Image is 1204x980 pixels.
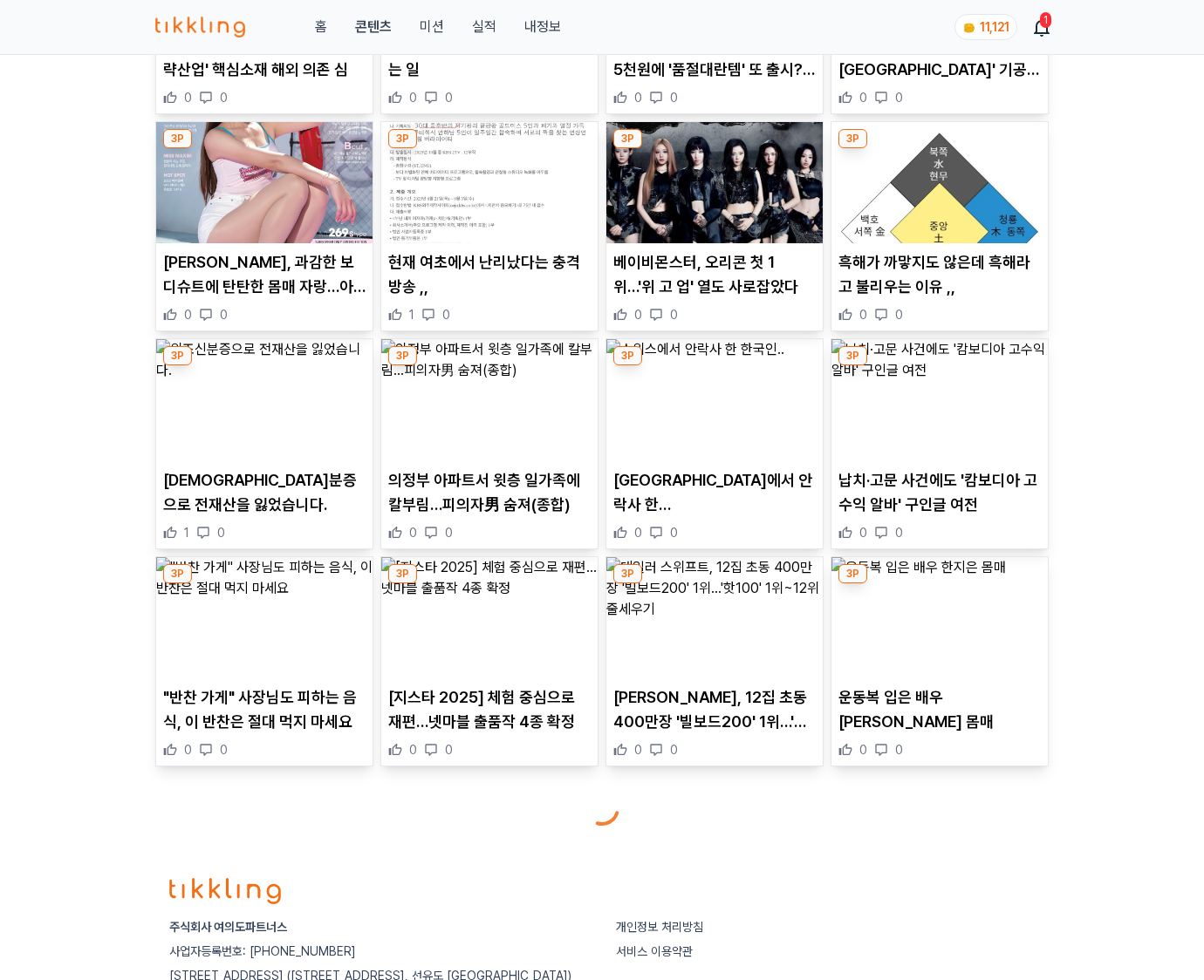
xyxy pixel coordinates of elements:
[355,17,392,37] a: 콘텐츠
[409,741,417,759] span: 0
[838,564,867,583] div: 3P
[381,339,598,461] img: 의정부 아파트서 윗층 일가족에 칼부림…피의자男 숨져(종합)
[156,122,373,244] img: 이예빈 치어리더, 과감한 보디슈트에 탄탄한 몸매 자랑…아이돌 같은 미모
[605,556,824,767] div: 3P 테일러 스위프트, 12집 초동 400만장 '빌보드200' 1위…'핫100' 1위~12위 줄세우기 [PERSON_NAME], 12집 초동 400만장 '빌보드200' 1위…...
[838,685,1041,734] p: 운동복 입은 배우 [PERSON_NAME] 몸매
[634,741,642,759] span: 0
[388,468,591,517] p: 의정부 아파트서 윗층 일가족에 칼부림…피의자男 숨져(종합)
[184,89,192,106] span: 0
[163,468,366,517] p: [DEMOGRAPHIC_DATA]분증으로 전재산을 잃었습니다.
[859,524,867,541] span: 0
[155,121,373,332] div: 3P 이예빈 치어리더, 과감한 보디슈트에 탄탄한 몸매 자랑…아이돌 같은 미모 [PERSON_NAME], 과감한 보디슈트에 탄탄한 몸매 자랑…아이돌 같은 미모 0 0
[895,741,903,759] span: 0
[613,346,642,365] div: 3P
[838,468,1041,517] p: 납치·고문 사건에도 '캄보디아 고수익 알바' 구인글 여전
[859,306,867,323] span: 0
[409,306,414,323] span: 1
[838,346,867,365] div: 3P
[1040,12,1051,28] div: 1
[220,741,228,759] span: 0
[616,944,693,958] a: 서비스 이용약관
[670,741,678,759] span: 0
[838,250,1041,299] p: 흑해가 까맣지도 않은데 흑해라고 불리우는 이유 ,,
[895,306,903,323] span: 0
[831,556,1049,767] div: 3P 운동복 입은 배우 한지은 몸매 운동복 입은 배우 [PERSON_NAME] 몸매 0 0
[524,17,561,37] a: 내정보
[670,306,678,323] span: 0
[155,338,373,549] div: 3P 위조신분증으로 전재산을 잃었습니다. [DEMOGRAPHIC_DATA]분증으로 전재산을 잃었습니다. 1 0
[954,14,1014,40] a: coin 11,121
[962,21,976,35] img: coin
[169,918,588,936] p: 주식회사 여의도파트너스
[169,943,588,960] p: 사업자등록번호: [PHONE_NUMBER]
[613,33,816,82] p: "이번에는 탈모 잡는다" 다이소, 5천원에 '품절대란템' 또 출시? 인생템 나오나
[381,557,598,679] img: [지스타 2025] 체험 중심으로 재편…넷마블 출품작 4종 확정
[895,524,903,541] span: 0
[838,129,867,148] div: 3P
[155,17,245,37] img: 티끌링
[409,89,417,106] span: 0
[859,89,867,106] span: 0
[184,524,189,541] span: 1
[859,741,867,759] span: 0
[184,741,192,759] span: 0
[420,17,444,37] button: 미션
[838,33,1041,82] p: 부여군, '한국섬유개발연구원 [GEOGRAPHIC_DATA]' 기공식 17일 개최
[442,306,450,323] span: 0
[388,346,417,365] div: 3P
[163,564,192,583] div: 3P
[831,339,1048,461] img: 납치·고문 사건에도 '캄보디아 고수익 알바' 구인글 여전
[605,121,824,332] div: 3P 베이비몬스터, 오리콘 첫 1위…'위 고 업' 열도 사로잡았다 베이비몬스터, 오리콘 첫 1위…'위 고 업' 열도 사로잡았다 0 0
[163,250,366,299] p: [PERSON_NAME], 과감한 보디슈트에 탄탄한 몸매 자랑…아이돌 같은 미모
[315,17,327,37] a: 홈
[156,339,373,461] img: 위조신분증으로 전재산을 잃었습니다.
[472,17,496,37] a: 실적
[605,338,824,549] div: 3P 스위스에서 안락사 한 한국인.. [GEOGRAPHIC_DATA]에서 안락사 한 [DEMOGRAPHIC_DATA].. 0 0
[831,122,1048,244] img: 흑해가 까맣지도 않은데 흑해라고 불리우는 이유 ,,
[163,346,192,365] div: 3P
[1035,17,1049,37] a: 1
[613,129,642,148] div: 3P
[613,564,642,583] div: 3P
[220,306,228,323] span: 0
[895,89,903,106] span: 0
[670,524,678,541] span: 0
[634,524,642,541] span: 0
[169,878,281,904] img: logo
[445,741,453,759] span: 0
[163,33,366,82] p: 반도체·디스플레이·로봇 '첨단전략산업' 핵심소재 해외 의존 심
[613,468,816,517] p: [GEOGRAPHIC_DATA]에서 안락사 한 [DEMOGRAPHIC_DATA]..
[381,122,598,244] img: 현재 여초에서 난리났다는 충격 방송 ,,
[606,557,823,679] img: 테일러 스위프트, 12집 초동 400만장 '빌보드200' 1위…'핫100' 1위~12위 줄세우기
[217,524,225,541] span: 0
[388,685,591,734] p: [지스타 2025] 체험 중심으로 재편…넷마블 출품작 4종 확정
[380,338,599,549] div: 3P 의정부 아파트서 윗층 일가족에 칼부림…피의자男 숨져(종합) 의정부 아파트서 윗층 일가족에 칼부림…피의자男 숨져(종합) 0 0
[409,524,417,541] span: 0
[606,339,823,461] img: 스위스에서 안락사 한 한국인..
[388,129,417,148] div: 3P
[831,338,1049,549] div: 3P 납치·고문 사건에도 '캄보디아 고수익 알바' 구인글 여전 납치·고문 사건에도 '캄보디아 고수익 알바' 구인글 여전 0 0
[831,557,1048,679] img: 운동복 입은 배우 한지은 몸매
[616,920,703,934] a: 개인정보 처리방침
[606,122,823,244] img: 베이비몬스터, 오리콘 첫 1위…'위 고 업' 열도 사로잡았다
[445,524,453,541] span: 0
[670,89,678,106] span: 0
[163,685,366,734] p: "반찬 가게" 사장님도 피하는 음식, 이 반찬은 절대 먹지 마세요
[613,250,816,299] p: 베이비몬스터, 오리콘 첫 1위…'위 고 업' 열도 사로잡았다
[380,556,599,767] div: 3P [지스타 2025] 체험 중심으로 재편…넷마블 출품작 4종 확정 [지스타 2025] 체험 중심으로 재편…넷마블 출품작 4종 확정 0 0
[388,250,591,299] p: 현재 여초에서 난리났다는 충격 방송 ,,
[184,306,192,323] span: 0
[613,685,816,734] p: [PERSON_NAME], 12집 초동 400만장 '빌보드200' 1위…'핫100' 1위~12위 줄세우기
[445,89,453,106] span: 0
[634,89,642,106] span: 0
[163,129,192,148] div: 3P
[388,33,591,82] p: 온난화로 빙하가 녹으면 벌어지는 일
[831,121,1049,332] div: 3P 흑해가 까맣지도 않은데 흑해라고 불리우는 이유 ,, 흑해가 까맣지도 않은데 흑해라고 불리우는 이유 ,, 0 0
[388,564,417,583] div: 3P
[980,20,1009,34] span: 11,121
[380,121,599,332] div: 3P 현재 여초에서 난리났다는 충격 방송 ,, 현재 여초에서 난리났다는 충격 방송 ,, 1 0
[220,89,228,106] span: 0
[156,557,373,679] img: "반찬 가게" 사장님도 피하는 음식, 이 반찬은 절대 먹지 마세요
[155,556,373,767] div: 3P "반찬 가게" 사장님도 피하는 음식, 이 반찬은 절대 먹지 마세요 "반찬 가게" 사장님도 피하는 음식, 이 반찬은 절대 먹지 마세요 0 0
[634,306,642,323] span: 0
